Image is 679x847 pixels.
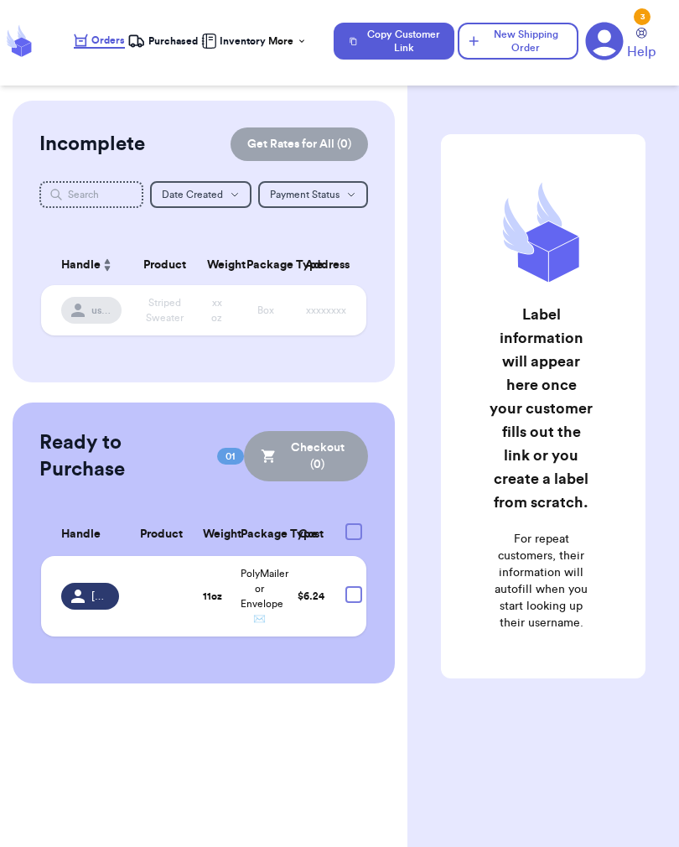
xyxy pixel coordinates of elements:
strong: 11 oz [203,591,222,601]
span: Handle [61,257,101,274]
h2: Ready to Purchase [39,429,207,483]
button: Date Created [150,181,251,208]
button: Payment Status [258,181,368,208]
th: Product [132,245,197,285]
th: Cost [288,513,335,556]
a: Inventory [201,34,266,49]
span: PolyMailer or Envelope ✉️ [241,569,288,624]
th: Package Type [236,245,295,285]
th: Package Type [231,513,288,556]
span: 01 [217,448,244,465]
a: Purchased [127,33,198,49]
span: xxxxxxxx [306,305,346,315]
span: $ 6.24 [298,591,324,601]
span: Inventory [220,34,266,48]
span: Box [257,305,274,315]
div: 3 [634,8,650,25]
button: Checkout (0) [244,431,369,481]
h2: Label information will appear here once your customer fills out the link or you create a label fr... [490,303,594,514]
span: Purchased [148,34,198,48]
span: Handle [61,526,101,543]
th: Address [295,245,367,285]
button: Get Rates for All (0) [231,127,368,161]
p: For repeat customers, their information will autofill when you start looking up their username. [490,531,594,631]
button: Copy Customer Link [334,23,454,60]
h2: Incomplete [39,131,145,158]
button: Sort ascending [101,255,114,275]
span: xx oz [211,298,222,323]
span: Payment Status [270,190,339,200]
a: Orders [74,34,125,49]
span: [PERSON_NAME].[PERSON_NAME] [91,590,110,603]
th: Weight [197,245,236,285]
a: 3 [585,22,624,60]
span: Date Created [162,190,223,200]
span: Orders [91,34,125,47]
input: Search [39,181,144,208]
span: username [91,304,112,317]
a: Help [627,28,656,62]
span: Help [627,42,656,62]
div: More [268,34,307,48]
button: New Shipping Order [458,23,578,60]
th: Weight [193,513,231,556]
span: Striped Sweater [146,298,184,323]
th: Product [129,513,193,556]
